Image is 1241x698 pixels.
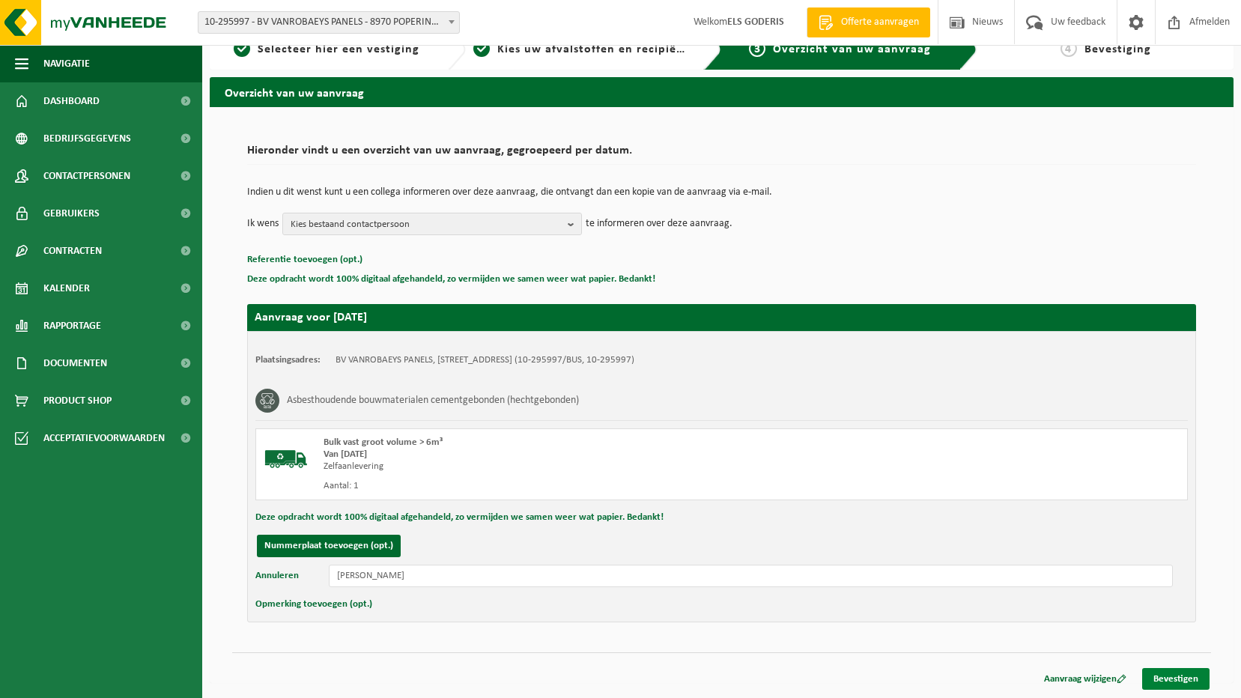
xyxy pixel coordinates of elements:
a: Offerte aanvragen [807,7,930,37]
span: Rapportage [43,307,101,345]
span: Navigatie [43,45,90,82]
span: Bevestiging [1084,43,1151,55]
a: 2Kies uw afvalstoffen en recipiënten [473,40,692,58]
strong: ELS GODERIS [727,16,784,28]
h2: Overzicht van uw aanvraag [210,77,1234,106]
h2: Hieronder vindt u een overzicht van uw aanvraag, gegroepeerd per datum. [247,145,1196,165]
input: Uw referentie voor deze aanvraag [329,565,1173,587]
a: Bevestigen [1142,668,1210,690]
button: Nummerplaat toevoegen (opt.) [257,535,401,557]
span: Overzicht van uw aanvraag [773,43,931,55]
span: Kalender [43,270,90,307]
span: Contracten [43,232,102,270]
button: Kies bestaand contactpersoon [282,213,582,235]
span: 2 [473,40,490,57]
span: Offerte aanvragen [837,15,923,30]
span: 3 [749,40,765,57]
span: Product Shop [43,382,112,419]
span: Selecteer hier een vestiging [258,43,419,55]
a: Aanvraag wijzigen [1033,668,1138,690]
button: Referentie toevoegen (opt.) [247,250,362,270]
button: Deze opdracht wordt 100% digitaal afgehandeld, zo vermijden we samen weer wat papier. Bedankt! [255,508,664,527]
span: Documenten [43,345,107,382]
p: te informeren over deze aanvraag. [586,213,732,235]
strong: Plaatsingsadres: [255,355,321,365]
span: Bedrijfsgegevens [43,120,131,157]
img: BL-SO-LV.png [264,437,309,482]
p: Ik wens [247,213,279,235]
button: Annuleren [255,565,299,587]
strong: Van [DATE] [324,449,367,459]
span: Dashboard [43,82,100,120]
a: 1Selecteer hier een vestiging [217,40,436,58]
p: Indien u dit wenst kunt u een collega informeren over deze aanvraag, die ontvangt dan een kopie v... [247,187,1196,198]
span: Kies bestaand contactpersoon [291,213,562,236]
span: Bulk vast groot volume > 6m³ [324,437,443,447]
strong: Aanvraag voor [DATE] [255,312,367,324]
h3: Asbesthoudende bouwmaterialen cementgebonden (hechtgebonden) [287,389,579,413]
span: 10-295997 - BV VANROBAEYS PANELS - 8970 POPERINGE, BENELUXLAAN 12 [198,12,459,33]
span: 4 [1061,40,1077,57]
div: Zelfaanlevering [324,461,782,473]
span: 10-295997 - BV VANROBAEYS PANELS - 8970 POPERINGE, BENELUXLAAN 12 [198,11,460,34]
button: Deze opdracht wordt 100% digitaal afgehandeld, zo vermijden we samen weer wat papier. Bedankt! [247,270,655,289]
span: 1 [234,40,250,57]
button: Opmerking toevoegen (opt.) [255,595,372,614]
span: Acceptatievoorwaarden [43,419,165,457]
span: Contactpersonen [43,157,130,195]
span: Gebruikers [43,195,100,232]
div: Aantal: 1 [324,480,782,492]
span: Kies uw afvalstoffen en recipiënten [497,43,703,55]
td: BV VANROBAEYS PANELS, [STREET_ADDRESS] (10-295997/BUS, 10-295997) [336,354,634,366]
